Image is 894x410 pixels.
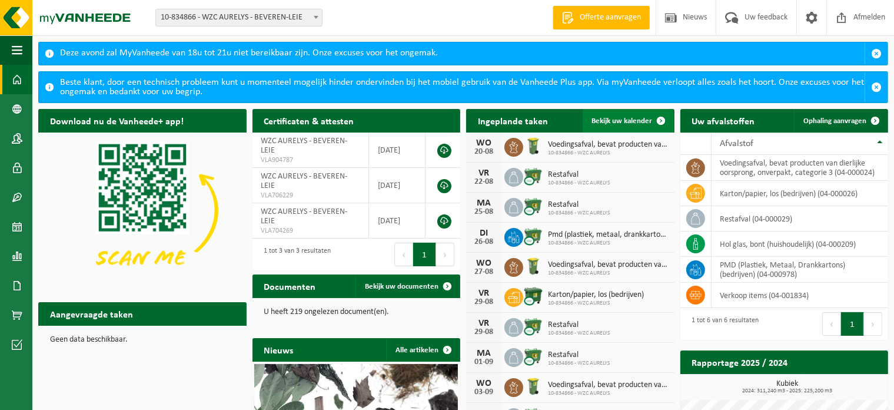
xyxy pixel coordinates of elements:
[548,170,610,180] span: Restafval
[822,312,841,336] button: Previous
[523,316,543,336] img: WB-0660-CU
[261,137,348,155] span: WZC AURELYS - BEVEREN-LEIE
[472,208,496,216] div: 25-08
[472,238,496,246] div: 26-08
[38,302,145,325] h2: Aangevraagde taken
[794,109,887,133] a: Ophaling aanvragen
[712,257,889,283] td: PMD (Plastiek, Metaal, Drankkartons) (bedrijven) (04-000978)
[548,140,669,150] span: Voedingsafval, bevat producten van dierlijke oorsprong, onverpakt, categorie 3
[548,200,610,210] span: Restafval
[472,289,496,298] div: VR
[523,286,543,306] img: WB-1100-CU
[38,109,195,132] h2: Download nu de Vanheede+ app!
[523,376,543,396] img: WB-0140-HPE-GN-50
[523,346,543,366] img: WB-0660-CU
[472,268,496,276] div: 27-08
[394,243,413,266] button: Previous
[548,230,669,240] span: Pmd (plastiek, metaal, drankkartons) (bedrijven)
[548,390,669,397] span: 10-834866 - WZC AURELYS
[548,240,669,247] span: 10-834866 - WZC AURELYS
[472,379,496,388] div: WO
[472,298,496,306] div: 29-08
[712,181,889,206] td: karton/papier, los (bedrijven) (04-000026)
[413,243,436,266] button: 1
[472,148,496,156] div: 20-08
[523,166,543,186] img: WB-0660-CU
[472,319,496,328] div: VR
[712,155,889,181] td: voedingsafval, bevat producten van dierlijke oorsprong, onverpakt, categorie 3 (04-000024)
[686,380,889,394] h3: Kubiek
[355,275,459,298] a: Bekijk uw documenten
[261,172,348,190] span: WZC AURELYS - BEVEREN-LEIE
[712,283,889,308] td: verkoop items (04-001834)
[841,312,864,336] button: 1
[523,136,543,156] img: WB-0140-HPE-GN-50
[258,242,331,267] div: 1 tot 3 van 3 resultaten
[155,9,323,27] span: 10-834866 - WZC AURELYS - BEVEREN-LEIE
[156,9,322,26] span: 10-834866 - WZC AURELYS - BEVEREN-LEIE
[261,156,360,165] span: VLA904787
[548,330,610,337] span: 10-834866 - WZC AURELYS
[577,12,644,24] span: Offerte aanvragen
[523,226,543,246] img: WB-0660-CU
[592,117,653,125] span: Bekijk uw kalender
[466,109,560,132] h2: Ingeplande taken
[436,243,454,266] button: Next
[720,139,754,148] span: Afvalstof
[548,180,610,187] span: 10-834866 - WZC AURELYS
[548,351,610,360] span: Restafval
[548,260,669,270] span: Voedingsafval, bevat producten van dierlijke oorsprong, onverpakt, categorie 3
[548,210,610,217] span: 10-834866 - WZC AURELYS
[583,109,673,133] a: Bekijk uw kalender
[38,133,247,289] img: Download de VHEPlus App
[472,229,496,238] div: DI
[686,311,759,337] div: 1 tot 6 van 6 resultaten
[803,117,866,125] span: Ophaling aanvragen
[369,168,426,203] td: [DATE]
[712,206,889,232] td: restafval (04-000029)
[472,199,496,208] div: MA
[472,178,496,186] div: 22-08
[472,168,496,178] div: VR
[680,109,767,132] h2: Uw afvalstoffen
[252,109,366,132] h2: Certificaten & attesten
[60,72,865,102] div: Beste klant, door een technisch probleem kunt u momenteel mogelijk hinder ondervinden bij het mob...
[548,290,644,300] span: Karton/papier, los (bedrijven)
[548,150,669,157] span: 10-834866 - WZC AURELYS
[523,196,543,216] img: WB-0660-CU
[261,191,360,200] span: VLA706229
[548,270,669,277] span: 10-834866 - WZC AURELYS
[472,259,496,268] div: WO
[261,226,360,236] span: VLA704269
[264,308,449,316] p: U heeft 219 ongelezen document(en).
[472,349,496,358] div: MA
[864,312,882,336] button: Next
[548,360,610,367] span: 10-834866 - WZC AURELYS
[548,381,669,390] span: Voedingsafval, bevat producten van dierlijke oorsprong, onverpakt, categorie 3
[252,338,305,361] h2: Nieuws
[386,338,459,362] a: Alle artikelen
[548,320,610,330] span: Restafval
[369,133,426,168] td: [DATE]
[50,336,235,344] p: Geen data beschikbaar.
[472,388,496,396] div: 03-09
[800,373,887,397] a: Bekijk rapportage
[553,6,650,29] a: Offerte aanvragen
[548,300,644,307] span: 10-834866 - WZC AURELYS
[472,138,496,148] div: WO
[60,42,865,65] div: Deze avond zal MyVanheede van 18u tot 21u niet bereikbaar zijn. Onze excuses voor het ongemak.
[523,256,543,276] img: WB-0140-HPE-GN-50
[472,328,496,336] div: 29-08
[369,203,426,239] td: [DATE]
[712,232,889,257] td: hol glas, bont (huishoudelijk) (04-000209)
[365,283,438,290] span: Bekijk uw documenten
[680,351,800,373] h2: Rapportage 2025 / 2024
[261,207,348,226] span: WZC AURELYS - BEVEREN-LEIE
[472,358,496,366] div: 01-09
[252,275,328,297] h2: Documenten
[686,388,889,394] span: 2024: 311,240 m3 - 2025: 225,200 m3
